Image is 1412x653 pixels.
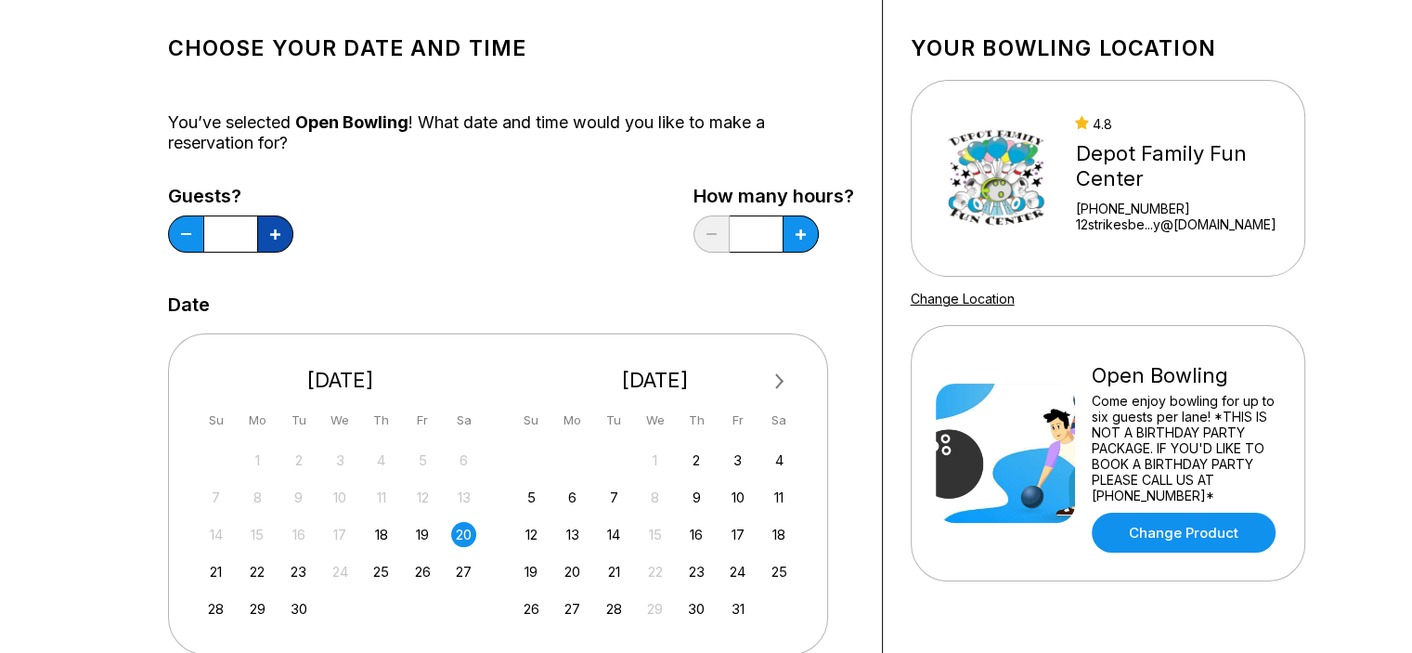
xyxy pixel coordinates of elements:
div: Su [203,408,228,433]
div: Not available Sunday, September 14th, 2025 [203,522,228,547]
div: Not available Wednesday, October 22nd, 2025 [642,559,667,584]
div: Not available Tuesday, September 2nd, 2025 [286,448,311,473]
div: Sa [451,408,476,433]
div: Choose Sunday, October 19th, 2025 [519,559,544,584]
div: Choose Sunday, September 28th, 2025 [203,596,228,621]
div: Fr [725,408,750,433]
div: Not available Monday, September 8th, 2025 [245,485,270,510]
label: Date [168,294,210,315]
div: Not available Wednesday, October 15th, 2025 [642,522,667,547]
div: Not available Wednesday, October 1st, 2025 [642,448,667,473]
div: Not available Wednesday, October 8th, 2025 [642,485,667,510]
div: We [328,408,353,433]
div: Sa [767,408,792,433]
div: Choose Thursday, September 18th, 2025 [369,522,394,547]
div: Depot Family Fun Center [1075,141,1291,191]
div: month 2025-09 [201,446,480,621]
div: Choose Monday, October 6th, 2025 [560,485,585,510]
div: Choose Thursday, October 16th, 2025 [684,522,709,547]
h1: Choose your Date and time [168,35,854,61]
div: Choose Saturday, October 11th, 2025 [767,485,792,510]
div: Th [684,408,709,433]
div: Choose Monday, September 22nd, 2025 [245,559,270,584]
div: Choose Friday, September 26th, 2025 [410,559,435,584]
div: Not available Friday, September 12th, 2025 [410,485,435,510]
div: You’ve selected ! What date and time would you like to make a reservation for? [168,112,854,153]
div: Choose Tuesday, October 7th, 2025 [602,485,627,510]
div: Not available Wednesday, September 10th, 2025 [328,485,353,510]
div: Not available Tuesday, September 9th, 2025 [286,485,311,510]
a: 12strikesbe...y@[DOMAIN_NAME] [1075,216,1291,232]
div: Choose Tuesday, October 28th, 2025 [602,596,627,621]
div: Choose Friday, October 31st, 2025 [725,596,750,621]
div: [PHONE_NUMBER] [1075,201,1291,216]
div: We [642,408,667,433]
div: Choose Saturday, October 18th, 2025 [767,522,792,547]
div: Choose Friday, October 24th, 2025 [725,559,750,584]
a: Change Location [911,291,1015,307]
div: Choose Saturday, October 25th, 2025 [767,559,792,584]
div: Choose Tuesday, September 23rd, 2025 [286,559,311,584]
div: Not available Saturday, September 13th, 2025 [451,485,476,510]
div: Not available Wednesday, September 3rd, 2025 [328,448,353,473]
div: Not available Friday, September 5th, 2025 [410,448,435,473]
div: Not available Saturday, September 6th, 2025 [451,448,476,473]
div: Mo [560,408,585,433]
div: Choose Tuesday, September 30th, 2025 [286,596,311,621]
div: Choose Friday, October 17th, 2025 [725,522,750,547]
div: Not available Thursday, September 11th, 2025 [369,485,394,510]
button: Next Month [765,367,795,397]
div: Choose Thursday, September 25th, 2025 [369,559,394,584]
div: Not available Monday, September 1st, 2025 [245,448,270,473]
div: Choose Sunday, October 26th, 2025 [519,596,544,621]
div: Choose Thursday, October 30th, 2025 [684,596,709,621]
div: Fr [410,408,435,433]
div: Open Bowling [1092,363,1280,388]
div: Choose Saturday, September 20th, 2025 [451,522,476,547]
div: Not available Monday, September 15th, 2025 [245,522,270,547]
div: Choose Saturday, September 27th, 2025 [451,559,476,584]
div: Choose Sunday, October 5th, 2025 [519,485,544,510]
div: Su [519,408,544,433]
div: Choose Friday, October 3rd, 2025 [725,448,750,473]
div: Choose Monday, October 13th, 2025 [560,522,585,547]
div: Tu [602,408,627,433]
div: Choose Tuesday, October 21st, 2025 [602,559,627,584]
div: Not available Wednesday, September 24th, 2025 [328,559,353,584]
div: Not available Wednesday, September 17th, 2025 [328,522,353,547]
label: Guests? [168,186,293,206]
div: Not available Tuesday, September 16th, 2025 [286,522,311,547]
div: Mo [245,408,270,433]
div: Choose Sunday, September 21st, 2025 [203,559,228,584]
img: Open Bowling [936,384,1075,523]
div: Not available Sunday, September 7th, 2025 [203,485,228,510]
div: Choose Monday, October 27th, 2025 [560,596,585,621]
div: [DATE] [512,368,799,393]
img: Depot Family Fun Center [936,109,1059,248]
div: Not available Thursday, September 4th, 2025 [369,448,394,473]
div: Choose Thursday, October 23rd, 2025 [684,559,709,584]
div: Choose Saturday, October 4th, 2025 [767,448,792,473]
label: How many hours? [693,186,854,206]
div: Th [369,408,394,433]
div: Choose Sunday, October 12th, 2025 [519,522,544,547]
div: Choose Monday, October 20th, 2025 [560,559,585,584]
div: Choose Friday, October 10th, 2025 [725,485,750,510]
div: Not available Wednesday, October 29th, 2025 [642,596,667,621]
div: month 2025-10 [516,446,795,621]
div: Choose Thursday, October 2nd, 2025 [684,448,709,473]
span: Open Bowling [295,112,408,132]
h1: Your bowling location [911,35,1305,61]
div: Choose Thursday, October 9th, 2025 [684,485,709,510]
div: Choose Friday, September 19th, 2025 [410,522,435,547]
div: [DATE] [197,368,485,393]
div: 4.8 [1075,116,1291,132]
div: Choose Tuesday, October 14th, 2025 [602,522,627,547]
a: Change Product [1092,513,1276,553]
div: Tu [286,408,311,433]
div: Come enjoy bowling for up to six guests per lane! *THIS IS NOT A BIRTHDAY PARTY PACKAGE. IF YOU'D... [1092,393,1280,503]
div: Choose Monday, September 29th, 2025 [245,596,270,621]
